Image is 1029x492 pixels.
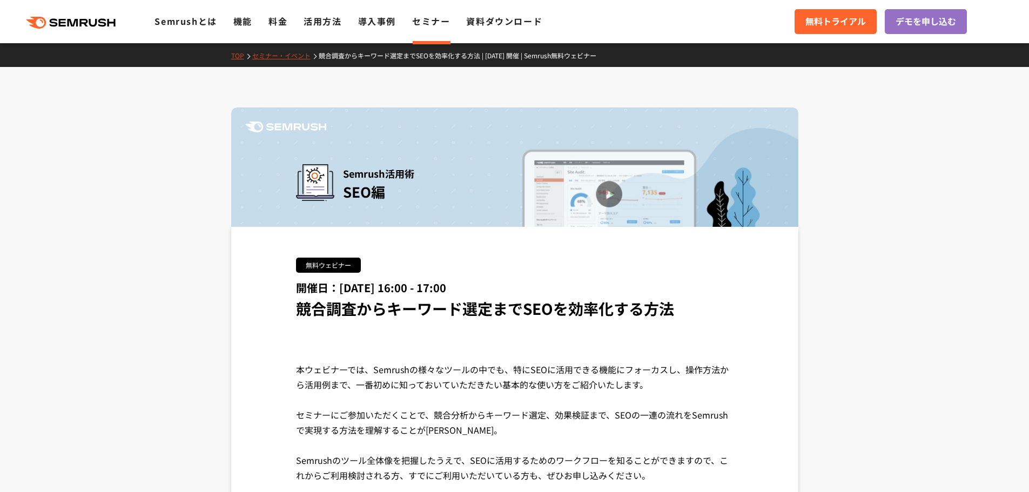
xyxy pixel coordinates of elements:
[348,332,403,342] iframe: fb:share_button Facebook Social Plugin
[805,15,866,29] span: 無料トライアル
[412,15,450,28] a: セミナー
[795,9,877,34] a: 無料トライアル
[296,280,446,295] span: 開催日：[DATE] 16:00 - 17:00
[304,15,341,28] a: 活用方法
[154,15,217,28] a: Semrushとは
[343,164,414,183] span: Semrush活用術
[268,15,287,28] a: 料金
[296,332,338,342] iframe: X Post Button
[231,51,252,60] a: TOP
[252,51,319,60] a: セミナー・イベント
[885,9,967,34] a: デモを申し込む
[896,15,956,29] span: デモを申し込む
[296,258,361,273] div: 無料ウェビナー
[233,15,252,28] a: 機能
[296,298,674,319] span: 競合調査からキーワード選定までSEOを効率化する方法
[343,181,385,201] span: SEO編
[466,15,542,28] a: 資料ダウンロード
[358,15,396,28] a: 導入事例
[245,122,326,132] img: Semrush
[319,51,604,60] a: 競合調査からキーワード選定までSEOを効率化する方法 | [DATE] 開催 | Semrush無料ウェビナー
